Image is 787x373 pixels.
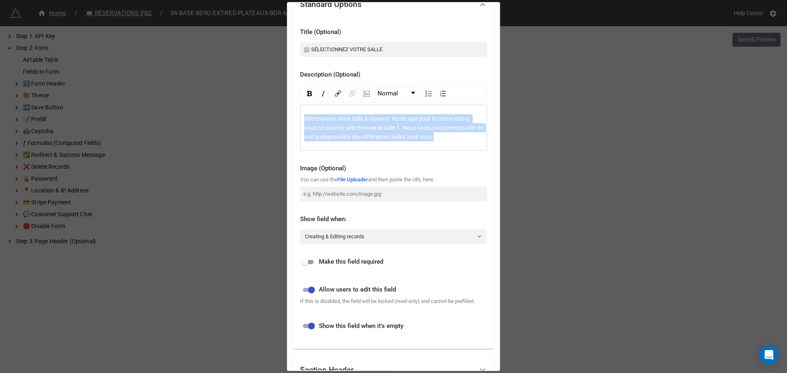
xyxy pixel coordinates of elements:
a: Creating & Editing records [300,229,487,244]
div: Image [361,90,372,98]
input: e.g. http://website.com/image.jpg [300,187,487,201]
div: Standard Options [300,0,362,9]
div: rdw-dropdown [375,88,420,100]
div: rdw-editor [304,114,483,141]
div: rdw-toolbar [300,85,487,103]
div: Ordered [438,90,448,98]
span: You can use the [300,176,337,183]
a: File Uploader [337,176,368,183]
div: rdw-list-control [421,88,450,100]
div: rdw-inline-control [303,88,331,100]
div: Link [332,90,343,98]
div: Description (Optional) [300,70,487,80]
div: rdw-block-control [374,88,421,100]
div: rdw-link-control [331,88,359,100]
div: Title (Optional) [300,27,487,37]
span: and then paste the URL here. [368,176,434,183]
span: Allow users to edit this field [319,285,396,295]
span: Sélectionnez votre salle à réserver. Notez que pour le centre dame, vous ne pourrez sélectionner ... [304,115,484,140]
div: Open Intercom Messenger [759,345,779,365]
div: Image (Optional) [300,164,487,174]
div: Unordered [423,90,434,98]
div: Italic [318,90,329,98]
input: Enter Title (Optional) [300,42,487,57]
div: rdw-image-control [359,88,374,100]
span: Normal [378,89,398,99]
div: Unlink [347,90,358,98]
span: Show this field when it's empty [319,321,403,331]
div: rdw-wrapper [300,85,487,151]
div: Show field when: [300,215,487,224]
div: If this is disabled, the field will be locked (read-only) and cannot be prefilled. [300,297,487,305]
div: Bold [304,90,314,98]
span: Make this field required [319,257,383,267]
a: Block Type [375,88,420,99]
